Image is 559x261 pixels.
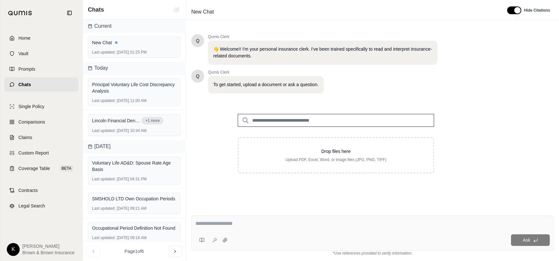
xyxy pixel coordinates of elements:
[92,235,116,240] span: Last updated:
[18,119,45,125] span: Comparisons
[92,196,176,202] div: SMSHOLD LTD Own Occupation Periods
[92,176,116,182] span: Last updated:
[213,81,318,88] p: To get started, upload a document or ask a question.
[92,39,176,46] div: New Chat
[4,46,78,61] a: Vault
[92,235,176,240] div: [DATE] 09:18 AM
[83,62,186,75] div: Today
[7,243,20,256] div: K
[92,117,140,124] span: Lincoln Financial Dental Certificate [DATE].pdf
[92,206,116,211] span: Last updated:
[92,98,116,103] span: Last updated:
[191,251,554,256] div: *Use references provided to verify information.
[22,249,75,256] span: Brown & Brown Insurance
[92,98,176,103] div: [DATE] 11:00 AM
[4,115,78,129] a: Comparisons
[92,206,176,211] div: [DATE] 09:21 AM
[18,66,35,72] span: Prompts
[4,31,78,45] a: Home
[4,62,78,76] a: Prompts
[88,5,104,14] span: Chats
[249,157,423,162] p: Upload PDF, Excel, Word, or image files (JPG, PNG, TIFF)
[18,103,44,110] span: Single Policy
[92,81,176,94] div: Principal Voluntary Life Cost Discrepancy Analysis
[18,150,49,156] span: Custom Report
[189,7,216,17] span: New Chat
[4,130,78,145] a: Claims
[18,187,38,194] span: Contracts
[524,8,550,13] span: Hide Citations
[64,8,75,18] button: Collapse sidebar
[4,183,78,197] a: Contracts
[8,11,32,15] img: Qumis Logo
[60,165,73,172] span: BETA
[92,128,116,133] span: Last updated:
[4,161,78,176] a: Coverage TableBETA
[22,243,75,249] span: [PERSON_NAME]
[523,237,530,243] span: Ask
[83,140,186,153] div: [DATE]
[92,176,176,182] div: [DATE] 04:31 PM
[125,248,144,255] span: Page 1 of 6
[249,148,423,155] p: Drop files here
[18,134,32,141] span: Claims
[18,165,50,172] span: Coverage Table
[92,50,176,55] div: [DATE] 01:25 PM
[173,6,181,14] button: New Chat
[18,35,30,41] span: Home
[4,199,78,213] a: Legal Search
[4,77,78,92] a: Chats
[511,234,550,246] button: Ask
[92,160,176,173] div: Voluntary Life AD&D: Spouse Rate Age Basis
[189,7,499,17] div: Edit Title
[18,203,45,209] span: Legal Search
[213,46,432,59] p: 👋 Welcome!! I'm your personal insurance clerk. I've been trained specifically to read and interpr...
[4,146,78,160] a: Custom Report
[142,117,163,124] button: +1 more
[92,50,116,55] span: Last updated:
[92,128,176,133] div: [DATE] 10:34 AM
[18,81,31,88] span: Chats
[18,50,28,57] span: Vault
[196,37,200,44] span: Hello
[208,34,437,39] span: Qumis Clerk
[208,70,324,75] span: Qumis Clerk
[83,20,186,33] div: Current
[4,99,78,114] a: Single Policy
[196,73,200,79] span: Hello
[92,225,176,231] div: Occupational Period Definition Not Found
